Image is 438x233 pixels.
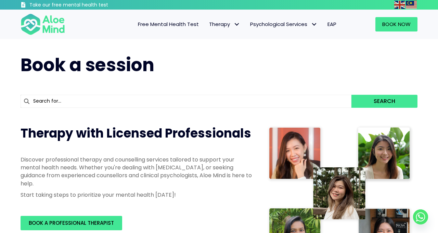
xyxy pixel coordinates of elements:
[74,17,342,31] nav: Menu
[309,20,319,29] span: Psychological Services: submenu
[21,2,145,10] a: Take our free mental health test
[209,21,240,28] span: Therapy
[232,20,242,29] span: Therapy: submenu
[327,21,336,28] span: EAP
[245,17,322,31] a: Psychological ServicesPsychological Services: submenu
[394,1,405,9] img: en
[375,17,417,31] a: Book Now
[29,219,114,226] span: BOOK A PROFESSIONAL THERAPIST
[21,95,351,108] input: Search for...
[394,1,406,9] a: English
[29,2,145,9] h3: Take our free mental health test
[133,17,204,31] a: Free Mental Health Test
[406,1,417,9] a: Malay
[21,125,251,142] span: Therapy with Licensed Professionals
[21,191,253,199] p: Start taking steps to prioritize your mental health [DATE]!
[21,13,65,36] img: Aloe mind Logo
[204,17,245,31] a: TherapyTherapy: submenu
[406,1,417,9] img: ms
[413,209,428,224] a: Whatsapp
[382,21,411,28] span: Book Now
[351,95,417,108] button: Search
[322,17,342,31] a: EAP
[250,21,317,28] span: Psychological Services
[138,21,199,28] span: Free Mental Health Test
[21,216,122,230] a: BOOK A PROFESSIONAL THERAPIST
[21,52,154,77] span: Book a session
[21,156,253,187] p: Discover professional therapy and counselling services tailored to support your mental health nee...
